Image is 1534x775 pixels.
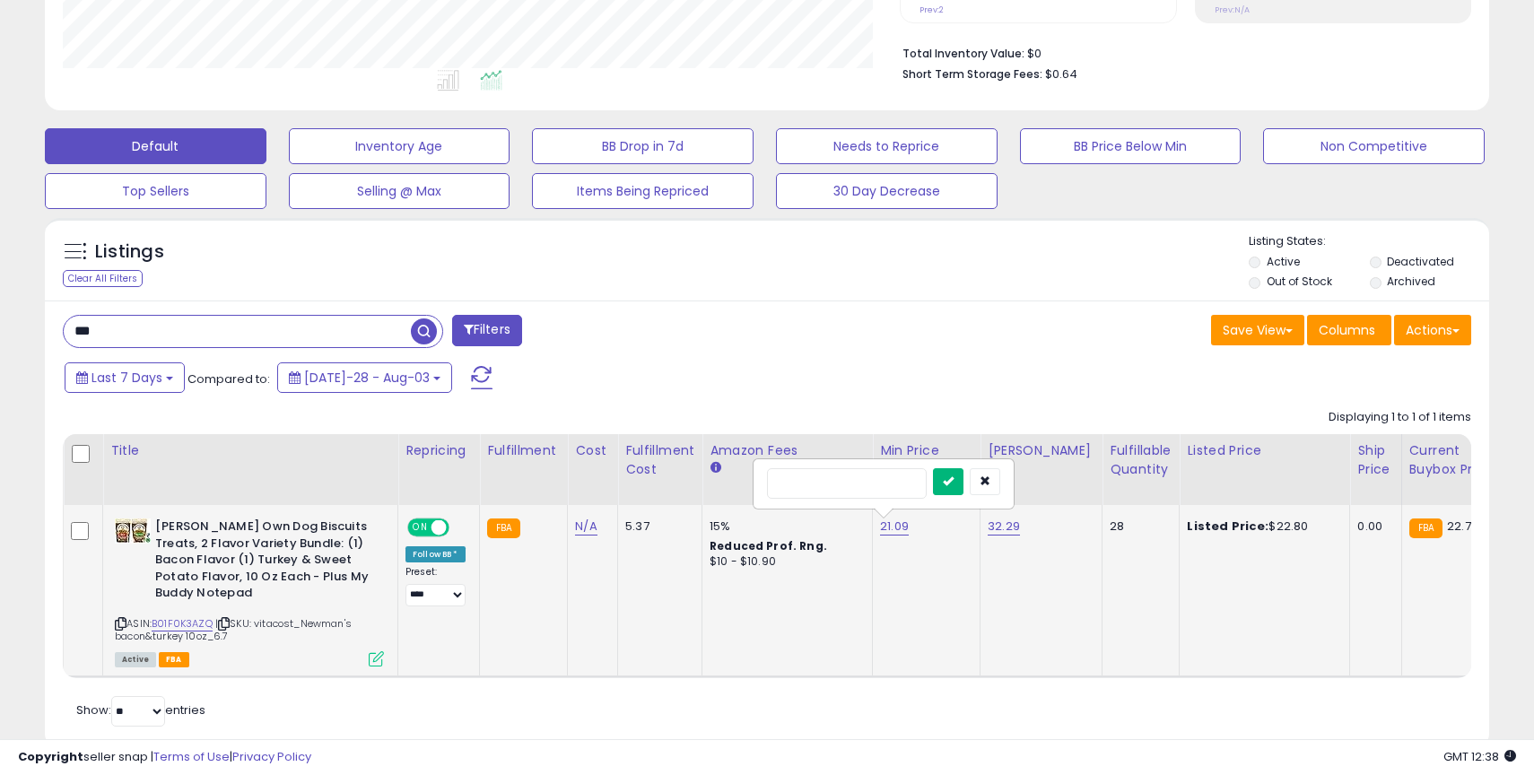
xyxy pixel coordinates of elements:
button: Inventory Age [289,128,510,164]
div: Listed Price [1187,441,1342,460]
div: [PERSON_NAME] [988,441,1094,460]
button: Last 7 Days [65,362,185,393]
button: Columns [1307,315,1391,345]
span: Show: entries [76,701,205,718]
li: $0 [902,41,1458,63]
span: 22.79 [1447,518,1478,535]
div: Ship Price [1357,441,1393,479]
button: Items Being Repriced [532,173,754,209]
span: Last 7 Days [92,369,162,387]
button: BB Drop in 7d [532,128,754,164]
small: Prev: N/A [1215,4,1250,15]
label: Out of Stock [1267,274,1332,289]
div: $22.80 [1187,518,1336,535]
span: OFF [447,520,475,536]
div: ASIN: [115,518,384,665]
a: Terms of Use [153,748,230,765]
small: FBA [1409,518,1442,538]
span: | SKU: vitacost_Newman's bacon&turkey 10oz_6.7 [115,616,352,643]
label: Deactivated [1387,254,1454,269]
p: Listing States: [1249,233,1488,250]
div: Fulfillment [487,441,560,460]
b: [PERSON_NAME] Own Dog Biscuits Treats, 2 Flavor Variety Bundle: (1) Bacon Flavor (1) Turkey & Swe... [155,518,373,606]
span: Columns [1319,321,1375,339]
span: [DATE]-28 - Aug-03 [304,369,430,387]
button: Selling @ Max [289,173,510,209]
a: B01F0K3AZQ [152,616,213,631]
button: Save View [1211,315,1304,345]
div: Current Buybox Price [1409,441,1502,479]
button: [DATE]-28 - Aug-03 [277,362,452,393]
div: Preset: [405,566,466,606]
b: Short Term Storage Fees: [902,66,1042,82]
a: 32.29 [988,518,1020,536]
div: Fulfillment Cost [625,441,694,479]
div: 15% [710,518,859,535]
b: Listed Price: [1187,518,1268,535]
h5: Listings [95,239,164,265]
div: Clear All Filters [63,270,143,287]
small: Prev: 2 [920,4,944,15]
div: 0.00 [1357,518,1387,535]
div: Repricing [405,441,472,460]
div: Fulfillable Quantity [1110,441,1172,479]
label: Active [1267,254,1300,269]
div: Displaying 1 to 1 of 1 items [1329,409,1471,426]
label: Archived [1387,274,1435,289]
button: Top Sellers [45,173,266,209]
button: Default [45,128,266,164]
div: 28 [1110,518,1165,535]
button: BB Price Below Min [1020,128,1242,164]
button: Filters [452,315,522,346]
span: FBA [159,652,189,667]
div: Min Price [880,441,972,460]
span: $0.64 [1045,65,1077,83]
a: 21.09 [880,518,909,536]
button: Actions [1394,315,1471,345]
small: Amazon Fees. [710,460,720,476]
button: Non Competitive [1263,128,1485,164]
div: Amazon Fees [710,441,865,460]
a: N/A [575,518,597,536]
span: All listings currently available for purchase on Amazon [115,652,156,667]
span: Compared to: [187,370,270,387]
span: 2025-08-11 12:38 GMT [1443,748,1516,765]
small: FBA [487,518,520,538]
div: $10 - $10.90 [710,554,859,570]
span: ON [409,520,431,536]
div: seller snap | | [18,749,311,766]
b: Total Inventory Value: [902,46,1024,61]
button: Needs to Reprice [776,128,998,164]
img: 51dTIEwk5lL._SL40_.jpg [115,518,151,544]
div: Follow BB * [405,546,466,562]
a: Privacy Policy [232,748,311,765]
div: Title [110,441,390,460]
b: Reduced Prof. Rng. [710,538,827,553]
button: 30 Day Decrease [776,173,998,209]
strong: Copyright [18,748,83,765]
div: Cost [575,441,610,460]
div: 5.37 [625,518,688,535]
